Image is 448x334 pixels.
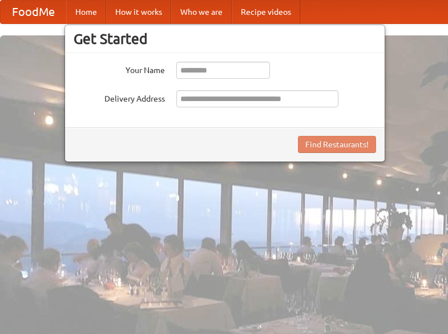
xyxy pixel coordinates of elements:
[74,90,165,104] label: Delivery Address
[74,62,165,76] label: Your Name
[74,30,376,47] h3: Get Started
[232,1,300,23] a: Recipe videos
[171,1,232,23] a: Who we are
[66,1,106,23] a: Home
[106,1,171,23] a: How it works
[1,1,66,23] a: FoodMe
[298,136,376,153] button: Find Restaurants!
